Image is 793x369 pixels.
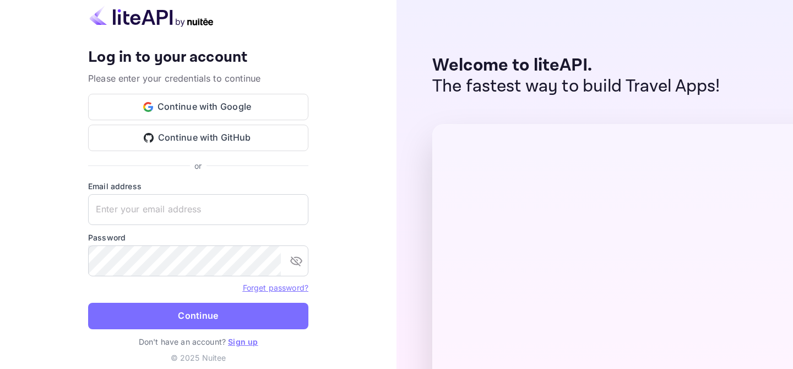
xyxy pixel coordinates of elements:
[88,48,308,67] h4: Log in to your account
[88,180,308,192] label: Email address
[88,72,308,85] p: Please enter your credentials to continue
[88,194,308,225] input: Enter your email address
[243,282,308,293] a: Forget password?
[432,55,720,76] p: Welcome to liteAPI.
[88,336,308,347] p: Don't have an account?
[228,337,258,346] a: Sign up
[88,232,308,243] label: Password
[432,76,720,97] p: The fastest way to build Travel Apps!
[88,125,308,151] button: Continue with GitHub
[88,6,215,27] img: liteapi
[88,303,308,329] button: Continue
[243,283,308,292] a: Forget password?
[194,160,202,172] p: or
[285,250,307,272] button: toggle password visibility
[88,94,308,120] button: Continue with Google
[88,352,308,363] p: © 2025 Nuitee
